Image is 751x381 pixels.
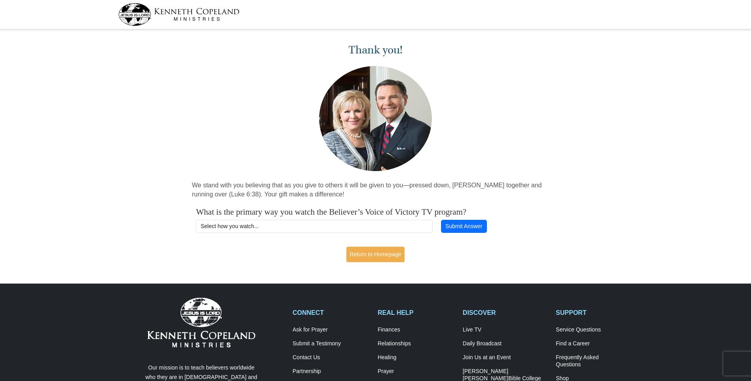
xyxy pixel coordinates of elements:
a: Service Questions [556,326,633,333]
a: Submit a Testimony [293,340,369,347]
p: We stand with you believing that as you give to others it will be given to you—pressed down, [PER... [192,181,559,199]
h4: What is the primary way you watch the Believer’s Voice of Victory TV program? [196,207,555,217]
h1: Thank you! [192,44,559,57]
a: Frequently AskedQuestions [556,354,633,368]
a: Healing [378,354,454,361]
h2: CONNECT [293,309,369,316]
a: Return to Homepage [346,247,405,262]
a: Partnership [293,368,369,375]
img: Kenneth Copeland Ministries [147,298,255,347]
h2: SUPPORT [556,309,633,316]
h2: REAL HELP [378,309,454,316]
a: Live TV [463,326,548,333]
a: Prayer [378,368,454,375]
a: Contact Us [293,354,369,361]
a: Join Us at an Event [463,354,548,361]
img: kcm-header-logo.svg [118,3,240,26]
h2: DISCOVER [463,309,548,316]
a: Daily Broadcast [463,340,548,347]
a: Relationships [378,340,454,347]
a: Ask for Prayer [293,326,369,333]
img: Kenneth and Gloria [317,64,434,173]
a: Finances [378,326,454,333]
button: Submit Answer [441,220,487,233]
a: Find a Career [556,340,633,347]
